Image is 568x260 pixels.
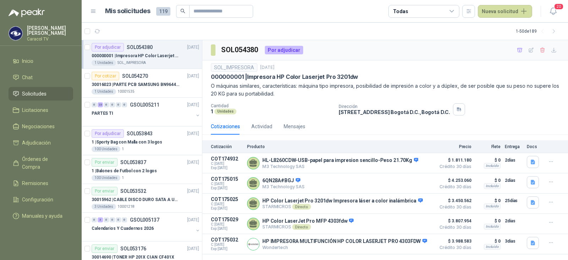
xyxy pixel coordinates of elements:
span: Negociaciones [22,123,55,130]
div: Unidades [214,109,236,114]
div: Por enviar [92,244,118,253]
div: 0 [116,217,121,222]
span: Remisiones [22,179,48,187]
p: GSOL005137 [130,217,159,222]
div: Incluido [484,183,501,189]
div: Directo [292,204,311,210]
span: $ 3.807.954 [436,217,471,225]
span: 119 [156,7,170,16]
a: Por enviarSOL053532[DATE] 30015962 |CABLE DISCO DURO SATA A USB 3.0 GENERICO3 Unidades10001218 [82,184,202,213]
p: [DATE] [187,159,199,166]
p: [DATE] [187,130,199,137]
span: Inicio [22,57,33,65]
p: COT175025 [211,196,243,202]
p: COT175015 [211,176,243,182]
p: HP IMPRESORA MULTIFUNCIÓN HP COLOR LASERJET PRO 4303FDW [262,238,427,245]
span: C: [DATE] [211,182,243,186]
span: Adjudicación [22,139,51,147]
span: Licitaciones [22,106,48,114]
span: $ 1.811.180 [436,156,471,164]
p: Cotización [211,144,243,149]
p: 1 | Sporty Bag con Malla con 3 logos [92,139,162,146]
span: C: [DATE] [211,162,243,166]
p: $ 0 [476,156,501,164]
a: Por enviarSOL053837[DATE] 1 |Balones de Futbol con 2 logos100 Unidades1 [82,155,202,184]
p: [DATE] [260,64,274,71]
p: [PERSON_NAME] [PERSON_NAME] [27,26,73,36]
p: HP Color Laserjet Pro 3201dw Impresora láser a color inalámbrica [262,198,423,204]
p: SOL053837 [120,160,146,165]
div: 1 Unidades [92,89,116,94]
div: SOL_IMPRESORA [211,63,257,72]
a: Adjudicación [9,136,73,150]
div: 0 [122,102,127,107]
p: 10001218 [118,204,135,210]
div: 0 [110,102,115,107]
p: Flete [476,144,501,149]
div: Actividad [251,123,272,130]
a: Configuración [9,193,73,206]
div: 3 [98,217,103,222]
span: C: [DATE] [211,202,243,206]
p: M3 Technology SAS [262,164,418,169]
span: Chat [22,74,33,81]
div: 0 [104,102,109,107]
span: Solicitudes [22,90,47,98]
p: Dirección [339,104,450,109]
p: COT175032 [211,237,243,243]
div: Mensajes [284,123,305,130]
div: Por adjudicar [92,43,124,52]
div: Por enviar [92,187,118,195]
p: SOL_IMPRESORA [118,60,146,66]
span: $ 3.988.583 [436,237,471,245]
button: Nueva solicitud [478,5,532,18]
div: 100 Unidades [92,175,120,181]
p: STARMICROS [262,224,354,230]
h3: SOL054380 [221,44,259,55]
div: Por adjudicar [265,46,303,54]
span: Manuales y ayuda [22,212,62,220]
div: Por enviar [92,158,118,167]
div: Incluido [484,163,501,169]
div: Por adjudicar [92,129,124,138]
p: $ 0 [476,217,501,225]
span: 20 [554,3,564,10]
div: 1 Unidades [92,60,116,66]
span: Exp: [DATE] [211,206,243,211]
p: PARTES TI [92,110,113,117]
p: 000000001 | Impresora HP Color Laserjet Pro 3201dw [92,53,180,59]
span: search [180,9,185,13]
p: 1 [122,175,124,181]
img: Company Logo [247,238,259,250]
span: Crédito 30 días [436,164,471,169]
div: Todas [393,7,408,15]
p: 2 días [505,217,523,225]
p: Cantidad [211,103,333,108]
p: SOL053843 [127,131,153,136]
p: COT175029 [211,217,243,222]
p: [DATE] [187,44,199,51]
span: Exp: [DATE] [211,227,243,231]
p: [DATE] [187,73,199,80]
span: Crédito 30 días [436,205,471,209]
p: [STREET_ADDRESS] Bogotá D.C. , Bogotá D.C. [339,109,450,115]
p: 30015962 | CABLE DISCO DURO SATA A USB 3.0 GENERICO [92,196,180,203]
div: 3 Unidades [92,204,116,210]
div: 23 [98,102,103,107]
div: 0 [122,217,127,222]
p: $ 0 [476,196,501,205]
div: 0 [110,217,115,222]
p: 1 [211,108,213,114]
a: Por adjudicarSOL054380[DATE] 000000001 |Impresora HP Color Laserjet Pro 3201dw1 UnidadesSOL_IMPRE... [82,40,202,69]
p: Docs [527,144,541,149]
p: 2 días [505,176,523,185]
p: SOL053176 [120,246,146,251]
div: Incluido [484,204,501,209]
span: Crédito 30 días [436,185,471,189]
a: Por adjudicarSOL053843[DATE] 1 |Sporty Bag con Malla con 3 logos100 Unidades1 [82,126,202,155]
p: M3 Technology SAS [262,184,305,189]
span: C: [DATE] [211,222,243,227]
p: Wondertech [262,245,427,250]
div: 0 [104,217,109,222]
a: Manuales y ayuda [9,209,73,223]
